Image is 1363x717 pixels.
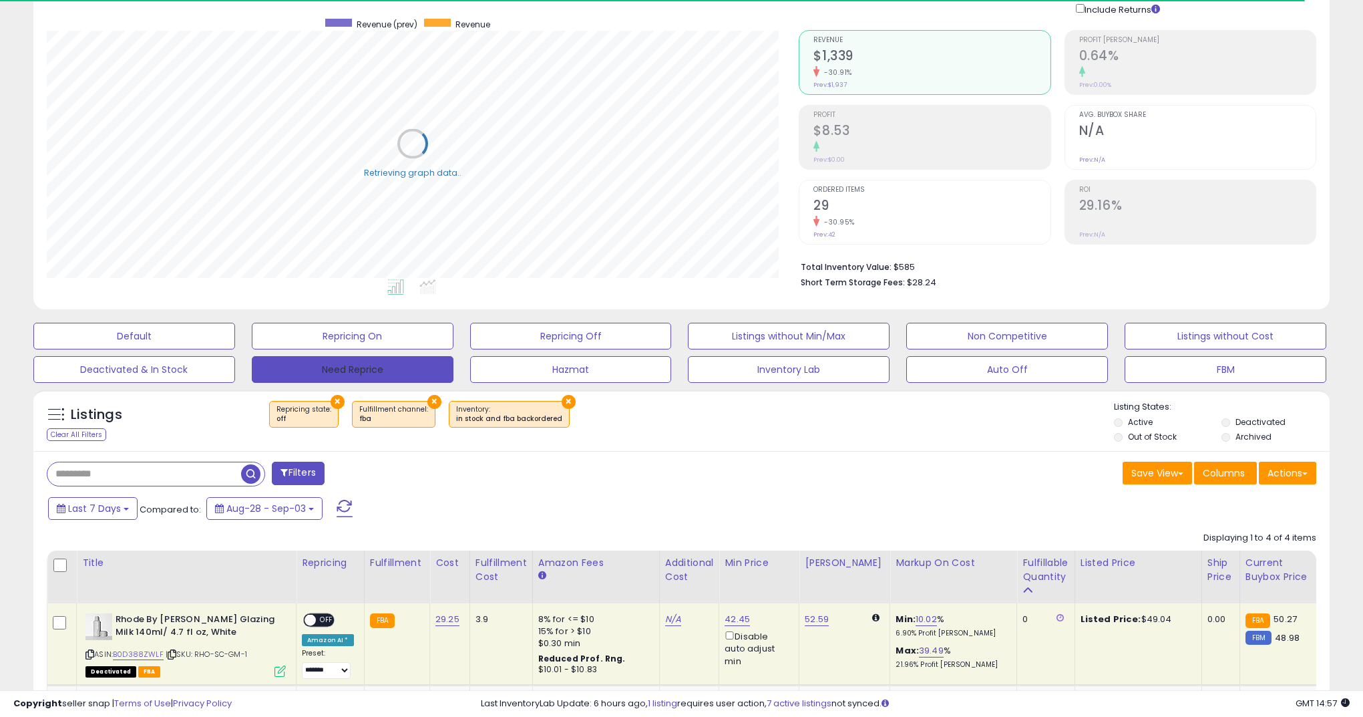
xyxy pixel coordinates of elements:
span: FBA [138,666,161,678]
div: % [896,645,1006,670]
span: OFF [316,615,337,626]
div: 3.9 [475,613,522,625]
h5: Listings [71,406,122,424]
img: 31vCSm+LCGL._SL40_.jpg [85,613,112,640]
small: Prev: 0.00% [1079,81,1111,89]
div: 8% for <= $10 [538,613,649,625]
div: in stock and fba backordered [456,414,562,424]
div: % [896,613,1006,638]
button: Auto Off [906,356,1108,383]
div: Fulfillment [370,556,424,570]
h2: $8.53 [813,123,1050,141]
small: FBM [1245,631,1272,645]
small: Prev: $1,937 [813,81,847,89]
b: Short Term Storage Fees: [801,277,905,288]
div: Markup on Cost [896,556,1011,570]
small: Prev: $0.00 [813,156,845,164]
button: Save View [1123,462,1192,484]
div: Fulfillment Cost [475,556,527,584]
span: $28.24 [907,276,936,289]
a: B0D388ZWLF [113,649,164,660]
span: Fulfillment channel : [359,404,428,424]
span: Compared to: [140,503,201,516]
div: Fulfillable Quantity [1022,556,1068,584]
small: -30.95% [819,217,855,227]
button: × [331,395,345,409]
label: Deactivated [1235,416,1286,428]
a: 52.59 [805,613,829,626]
div: 0 [1022,613,1064,625]
span: Inventory : [456,404,562,424]
h2: 29.16% [1079,198,1316,216]
div: ASIN: [85,613,286,676]
div: 15% for > $10 [538,625,649,637]
a: N/A [665,613,681,626]
span: Avg. Buybox Share [1079,112,1316,119]
div: Title [82,556,290,570]
div: $49.04 [1081,613,1191,625]
button: Non Competitive [906,323,1108,349]
small: FBA [370,613,395,628]
button: Aug-28 - Sep-03 [206,497,323,520]
span: Columns [1203,466,1245,480]
span: Profit [813,112,1050,119]
small: Prev: N/A [1079,231,1105,239]
div: 0.00 [1207,613,1229,625]
div: Retrieving graph data.. [364,166,461,178]
div: Repricing [302,556,359,570]
button: Last 7 Days [48,497,138,520]
b: Min: [896,613,916,625]
div: Current Buybox Price [1245,556,1314,584]
span: ROI [1079,186,1316,194]
button: × [562,395,576,409]
div: Clear All Filters [47,428,106,441]
button: Default [33,323,235,349]
h2: 0.64% [1079,48,1316,66]
label: Archived [1235,431,1272,442]
div: Min Price [725,556,793,570]
th: The percentage added to the cost of goods (COGS) that forms the calculator for Min & Max prices. [890,551,1017,603]
div: $0.30 min [538,637,649,650]
div: seller snap | | [13,698,232,710]
button: Listings without Cost [1125,323,1326,349]
div: Preset: [302,649,354,679]
span: 50.27 [1274,613,1297,625]
a: 39.49 [919,644,944,658]
p: Listing States: [1114,401,1330,414]
div: Disable auto adjust min [725,629,789,668]
div: [PERSON_NAME] [805,556,884,570]
button: × [427,395,441,409]
span: 48.98 [1275,631,1300,644]
button: Need Reprice [252,356,453,383]
button: Repricing On [252,323,453,349]
small: Prev: N/A [1079,156,1105,164]
span: All listings that are unavailable for purchase on Amazon for any reason other than out-of-stock [85,666,136,678]
b: Max: [896,644,919,657]
p: 21.96% Profit [PERSON_NAME] [896,660,1006,670]
button: Deactivated & In Stock [33,356,235,383]
span: Last 7 Days [68,502,121,515]
a: 1 listing [648,697,677,710]
h2: $1,339 [813,48,1050,66]
h2: N/A [1079,123,1316,141]
div: Ship Price [1207,556,1234,584]
strong: Copyright [13,697,62,710]
div: Additional Cost [665,556,714,584]
small: Prev: 42 [813,231,835,239]
div: Last InventoryLab Update: 6 hours ago, requires user action, not synced. [481,698,1350,710]
div: Amazon AI * [302,634,354,646]
b: Listed Price: [1081,613,1141,625]
h2: 29 [813,198,1050,216]
p: 6.90% Profit [PERSON_NAME] [896,629,1006,638]
a: 29.25 [435,613,459,626]
span: Repricing state : [276,404,331,424]
a: Terms of Use [114,697,171,710]
button: Repricing Off [470,323,672,349]
button: Listings without Min/Max [688,323,890,349]
button: Actions [1259,462,1316,484]
a: Privacy Policy [173,697,232,710]
span: | SKU: RHO-SC-GM-1 [166,649,247,660]
div: Listed Price [1081,556,1196,570]
b: Reduced Prof. Rng. [538,653,626,664]
div: $10.01 - $10.83 [538,664,649,676]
